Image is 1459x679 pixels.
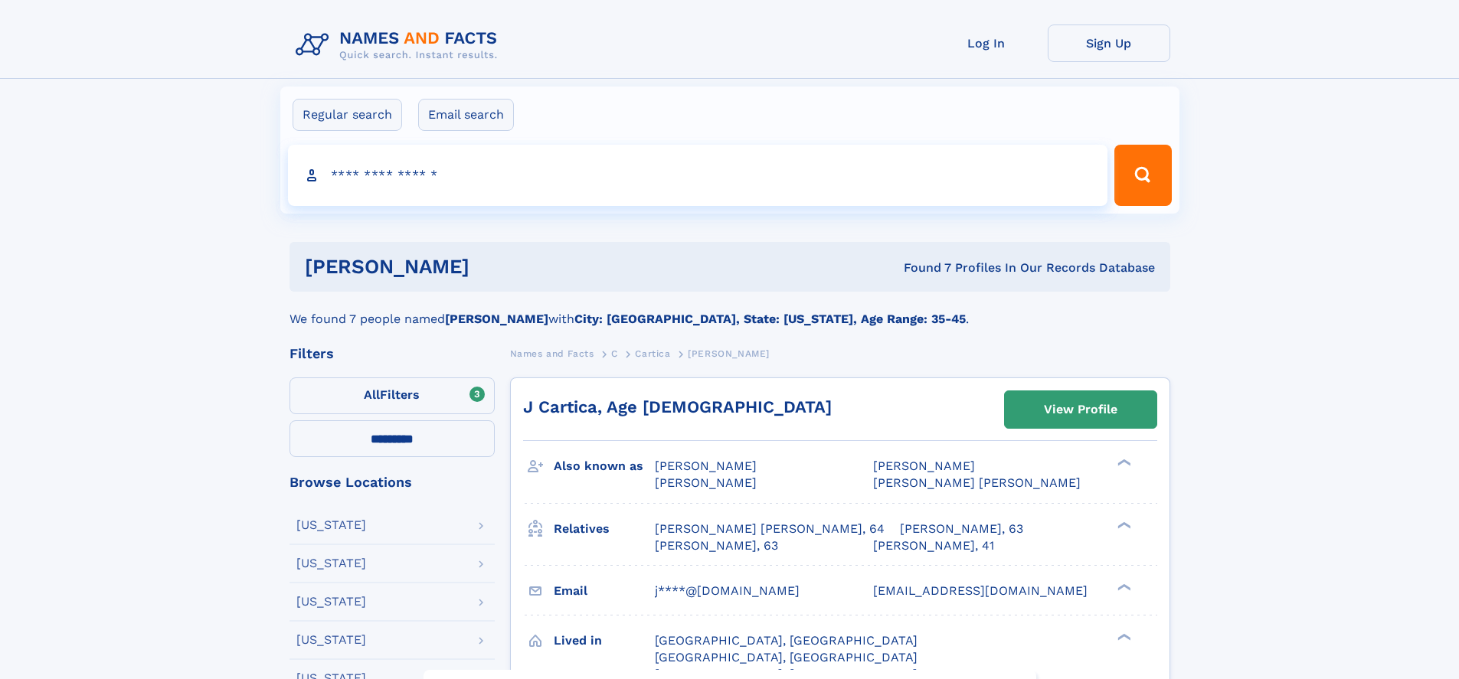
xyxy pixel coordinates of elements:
[364,387,380,402] span: All
[288,145,1108,206] input: search input
[1044,392,1117,427] div: View Profile
[873,459,975,473] span: [PERSON_NAME]
[290,377,495,414] label: Filters
[635,344,670,363] a: Cartica
[635,348,670,359] span: Cartica
[574,312,966,326] b: City: [GEOGRAPHIC_DATA], State: [US_STATE], Age Range: 35-45
[296,634,366,646] div: [US_STATE]
[873,475,1081,490] span: [PERSON_NAME] [PERSON_NAME]
[290,292,1170,328] div: We found 7 people named with .
[290,347,495,361] div: Filters
[900,521,1023,537] a: [PERSON_NAME], 63
[418,99,514,131] label: Email search
[655,459,757,473] span: [PERSON_NAME]
[655,633,918,648] span: [GEOGRAPHIC_DATA], [GEOGRAPHIC_DATA]
[554,453,655,479] h3: Also known as
[290,475,495,489] div: Browse Locations
[445,312,548,326] b: [PERSON_NAME]
[873,583,1088,598] span: [EMAIL_ADDRESS][DOMAIN_NAME]
[523,397,832,416] a: J Cartica, Age [DEMOGRAPHIC_DATA]
[1005,391,1156,428] a: View Profile
[305,257,687,276] h1: [PERSON_NAME]
[296,557,366,570] div: [US_STATE]
[688,348,770,359] span: [PERSON_NAME]
[296,519,366,531] div: [US_STATE]
[655,521,885,537] a: [PERSON_NAME] [PERSON_NAME], 64
[1114,520,1132,530] div: ❯
[873,537,994,554] a: [PERSON_NAME], 41
[296,596,366,608] div: [US_STATE]
[655,650,918,664] span: [GEOGRAPHIC_DATA], [GEOGRAPHIC_DATA]
[686,260,1155,276] div: Found 7 Profiles In Our Records Database
[1114,145,1171,206] button: Search Button
[293,99,402,131] label: Regular search
[925,24,1048,62] a: Log In
[554,516,655,542] h3: Relatives
[655,537,778,554] a: [PERSON_NAME], 63
[611,344,618,363] a: C
[510,344,594,363] a: Names and Facts
[554,628,655,654] h3: Lived in
[1114,458,1132,468] div: ❯
[655,475,757,490] span: [PERSON_NAME]
[554,578,655,604] h3: Email
[1114,632,1132,641] div: ❯
[611,348,618,359] span: C
[290,24,510,66] img: Logo Names and Facts
[1114,582,1132,592] div: ❯
[1048,24,1170,62] a: Sign Up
